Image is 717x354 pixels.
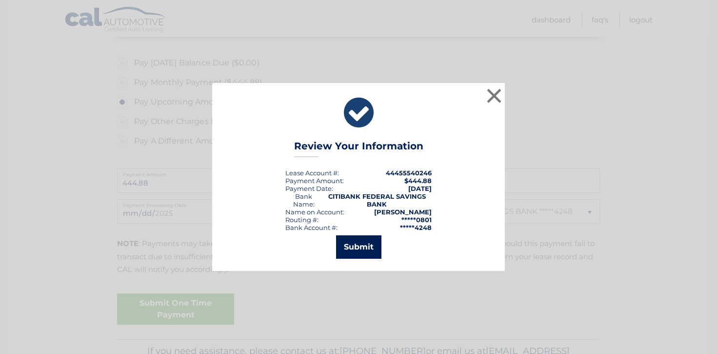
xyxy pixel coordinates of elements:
strong: [PERSON_NAME] [374,208,432,216]
h3: Review Your Information [294,140,423,157]
strong: CITIBANK FEDERAL SAVINGS BANK [328,192,426,208]
span: $444.88 [404,177,432,185]
strong: 44455540246 [386,169,432,177]
div: Lease Account #: [285,169,339,177]
div: Bank Name: [285,192,322,208]
span: Payment Date [285,185,332,192]
button: Submit [336,235,381,259]
span: [DATE] [408,185,432,192]
div: Name on Account: [285,208,344,216]
div: Bank Account #: [285,224,338,231]
div: Payment Amount: [285,177,344,185]
div: Routing #: [285,216,319,224]
div: : [285,185,333,192]
button: × [484,86,504,105]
